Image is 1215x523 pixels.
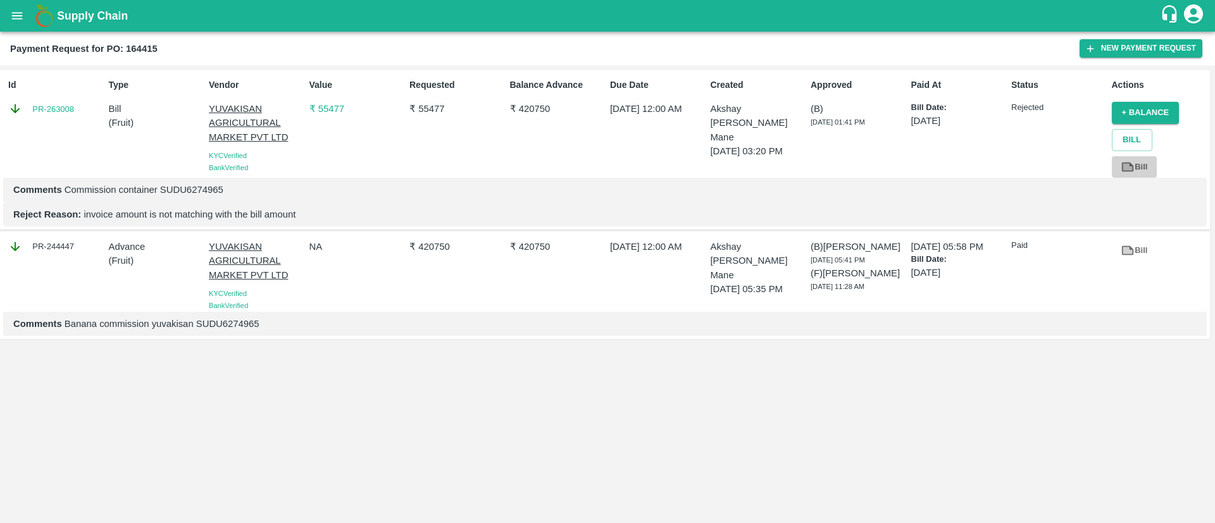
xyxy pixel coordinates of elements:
[1160,4,1182,27] div: customer-support
[811,283,864,290] span: [DATE] 11:28 AM
[711,240,806,282] p: Akshay [PERSON_NAME] Mane
[610,240,705,254] p: [DATE] 12:00 AM
[109,102,204,116] p: Bill
[711,282,806,296] p: [DATE] 05:35 PM
[309,102,404,116] p: ₹ 55477
[811,78,906,92] p: Approved
[1182,3,1205,29] div: account of current user
[811,102,906,116] p: (B)
[409,240,504,254] p: ₹ 420750
[409,102,504,116] p: ₹ 55477
[57,7,1160,25] a: Supply Chain
[610,78,705,92] p: Due Date
[911,78,1006,92] p: Paid At
[1011,78,1106,92] p: Status
[8,240,103,254] div: PR-244447
[711,144,806,158] p: [DATE] 03:20 PM
[209,240,304,282] p: YUVAKISAN AGRICULTURAL MARKET PVT LTD
[32,103,74,116] a: PR-263008
[209,164,248,171] span: Bank Verified
[13,209,81,219] b: Reject Reason:
[711,78,806,92] p: Created
[209,302,248,309] span: Bank Verified
[911,254,1006,266] p: Bill Date:
[32,3,57,28] img: logo
[109,240,204,254] p: Advance
[1112,156,1157,178] a: Bill
[811,256,865,264] span: [DATE] 05:41 PM
[13,319,62,329] b: Comments
[309,240,404,254] p: NA
[510,102,605,116] p: ₹ 420750
[911,240,1006,254] p: [DATE] 05:58 PM
[309,78,404,92] p: Value
[711,102,806,144] p: Akshay [PERSON_NAME] Mane
[3,1,32,30] button: open drawer
[811,118,865,126] span: [DATE] 01:41 PM
[109,78,204,92] p: Type
[510,78,605,92] p: Balance Advance
[1112,78,1207,92] p: Actions
[57,9,128,22] b: Supply Chain
[13,185,62,195] b: Comments
[911,114,1006,128] p: [DATE]
[1011,240,1106,252] p: Paid
[409,78,504,92] p: Requested
[811,240,906,254] p: (B) [PERSON_NAME]
[10,44,158,54] b: Payment Request for PO: 164415
[1112,240,1157,262] a: Bill
[109,254,204,268] p: ( Fruit )
[109,116,204,130] p: ( Fruit )
[1011,102,1106,114] p: Rejected
[13,207,1197,221] p: invoice amount is not matching with the bill amount
[13,183,1197,197] p: Commission container SUDU6274965
[811,266,906,280] p: (F) [PERSON_NAME]
[1112,129,1152,151] button: Bill
[610,102,705,116] p: [DATE] 12:00 AM
[911,102,1006,114] p: Bill Date:
[8,78,103,92] p: Id
[911,266,1006,280] p: [DATE]
[1080,39,1202,58] button: New Payment Request
[209,152,247,159] span: KYC Verified
[13,317,1197,331] p: Banana commission yuvakisan SUDU6274965
[209,290,247,297] span: KYC Verified
[510,240,605,254] p: ₹ 420750
[1112,102,1180,124] button: + balance
[209,78,304,92] p: Vendor
[209,102,304,144] p: YUVAKISAN AGRICULTURAL MARKET PVT LTD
